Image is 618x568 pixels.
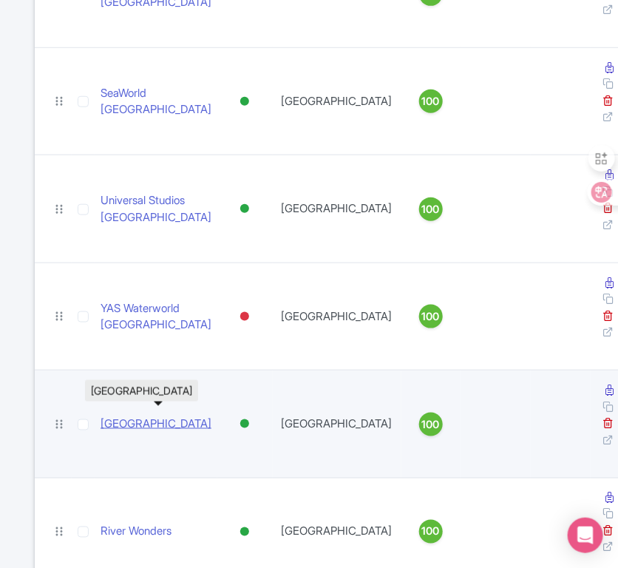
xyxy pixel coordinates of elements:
[422,93,440,109] span: 100
[273,371,401,479] td: [GEOGRAPHIC_DATA]
[101,416,211,433] a: [GEOGRAPHIC_DATA]
[85,380,198,402] div: [GEOGRAPHIC_DATA]
[422,524,440,540] span: 100
[407,520,455,544] a: 100
[237,91,252,112] div: Active
[101,524,172,541] a: River Wonders
[407,413,455,436] a: 100
[407,197,455,221] a: 100
[407,89,455,113] a: 100
[101,192,211,226] a: Universal Studios [GEOGRAPHIC_DATA]
[237,413,252,435] div: Active
[101,300,211,334] a: YAS Waterworld [GEOGRAPHIC_DATA]
[273,155,401,263] td: [GEOGRAPHIC_DATA]
[422,201,440,217] span: 100
[422,416,440,433] span: 100
[101,85,211,118] a: SeaWorld [GEOGRAPHIC_DATA]
[237,306,252,328] div: Inactive
[273,47,401,155] td: [GEOGRAPHIC_DATA]
[237,198,252,220] div: Active
[568,518,603,553] div: Open Intercom Messenger
[422,308,440,325] span: 100
[273,263,401,371] td: [GEOGRAPHIC_DATA]
[407,305,455,328] a: 100
[237,521,252,543] div: Active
